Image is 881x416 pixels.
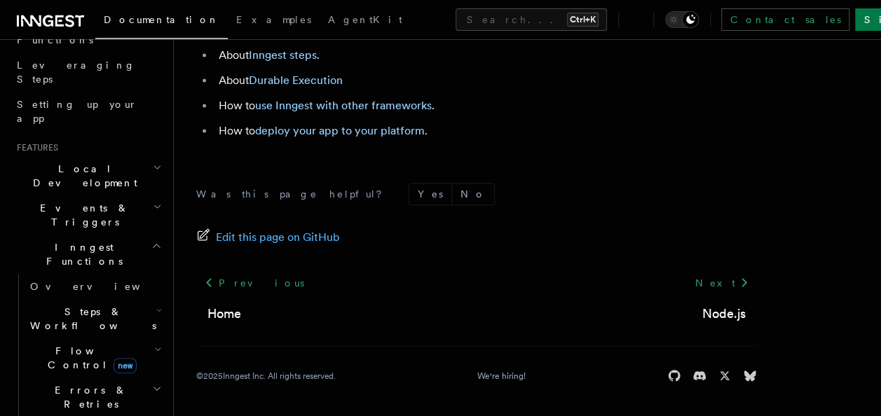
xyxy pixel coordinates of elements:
span: Local Development [11,162,153,190]
button: Toggle dark mode [665,11,699,28]
span: Steps & Workflows [25,305,156,333]
a: use Inngest with other frameworks [255,99,432,112]
div: © 2025 Inngest Inc. All rights reserved. [196,370,336,381]
span: Errors & Retries [25,383,152,411]
a: Examples [228,4,320,38]
a: deploy your app to your platform [255,124,425,137]
button: No [452,183,494,204]
span: Overview [30,281,175,292]
a: Next [686,270,757,295]
span: Edit this page on GitHub [216,228,340,247]
a: Contact sales [721,8,849,31]
button: Steps & Workflows [25,299,165,338]
a: Setting up your app [11,92,165,131]
p: Was this page helpful? [196,187,392,201]
span: Events & Triggers [11,201,153,229]
span: new [114,358,137,373]
a: AgentKit [320,4,411,38]
li: About [214,71,757,90]
a: Overview [25,274,165,299]
li: How to . [214,96,757,116]
a: Leveraging Steps [11,53,165,92]
span: AgentKit [328,14,402,25]
span: Examples [236,14,311,25]
a: Documentation [95,4,228,39]
button: Events & Triggers [11,195,165,235]
li: How to . [214,121,757,141]
button: Local Development [11,156,165,195]
kbd: Ctrl+K [567,13,599,27]
button: Inngest Functions [11,235,165,274]
a: Previous [196,270,312,295]
a: We're hiring! [477,370,526,381]
span: Flow Control [25,344,154,372]
button: Search...Ctrl+K [456,8,607,31]
span: Inngest Functions [11,240,151,268]
a: Inngest steps [249,48,317,62]
span: Leveraging Steps [17,60,135,85]
li: About . [214,46,757,65]
span: Documentation [104,14,219,25]
a: Edit this page on GitHub [196,228,340,247]
a: Durable Execution [249,74,343,87]
a: Node.js [702,303,746,323]
span: Features [11,142,58,153]
button: Yes [409,183,451,204]
span: Setting up your app [17,99,137,124]
a: Home [207,303,241,323]
button: Flow Controlnew [25,338,165,377]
